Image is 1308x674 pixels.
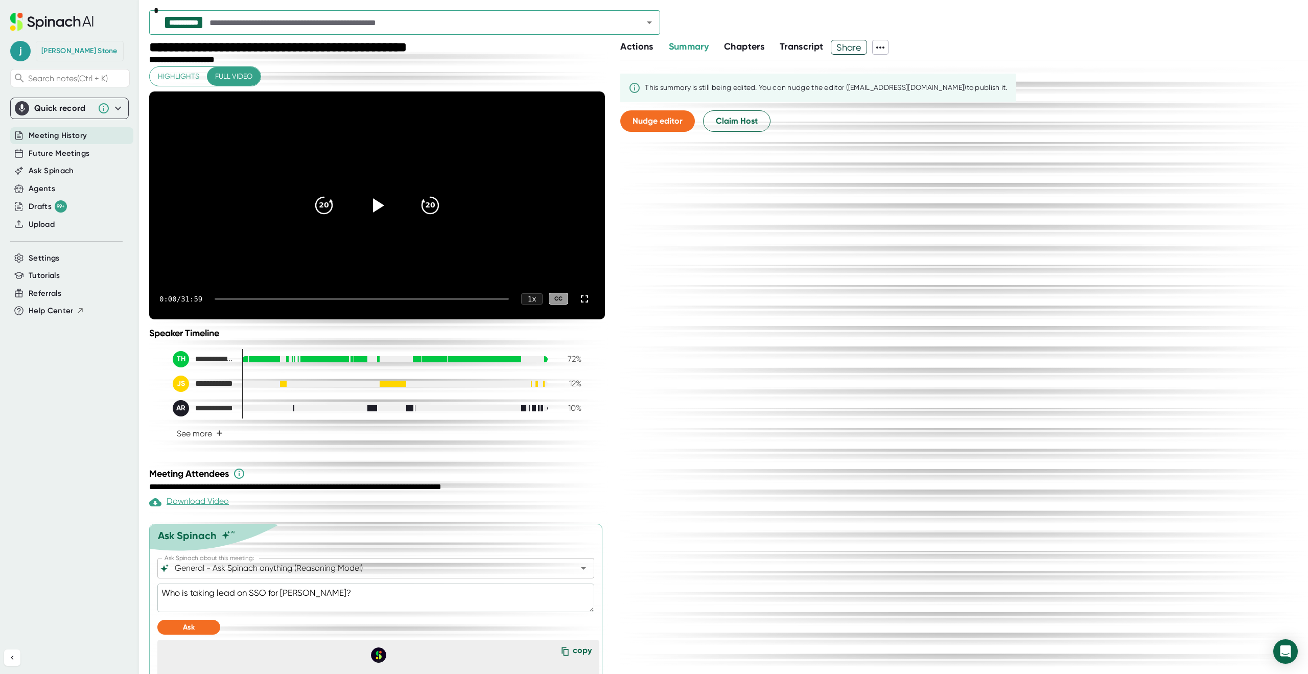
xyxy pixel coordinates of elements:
button: Share [831,40,867,55]
div: JS [173,376,189,392]
span: Search notes (Ctrl + K) [28,74,127,83]
button: Claim Host [703,110,770,132]
div: Andy Rayburn [173,400,234,416]
button: Open [642,15,657,30]
button: Drafts 99+ [29,200,67,213]
div: 0:00 / 31:59 [159,295,202,303]
span: Share [831,38,867,56]
button: Actions [620,40,653,54]
div: 12 % [556,379,581,388]
div: Download Video [149,496,229,508]
div: 72 % [556,354,581,364]
button: Meeting History [29,130,87,142]
div: Jeremy Stone [41,47,118,56]
div: TH [173,351,189,367]
button: Nudge editor [620,110,695,132]
button: Transcript [780,40,824,54]
div: Meeting Attendees [149,468,608,480]
div: Jeremy Stone [173,376,234,392]
span: Claim Host [716,115,758,127]
div: 10 % [556,403,581,413]
div: Taylor Hanson [173,351,234,367]
div: Open Intercom Messenger [1273,639,1298,664]
span: Chapters [724,41,764,52]
button: Upload [29,219,55,230]
button: Full video [207,67,261,86]
span: Help Center [29,305,74,317]
button: Ask [157,620,220,635]
button: Settings [29,252,60,264]
button: Summary [669,40,709,54]
button: Help Center [29,305,84,317]
div: Speaker Timeline [149,328,605,339]
button: Agents [29,183,55,195]
span: Actions [620,41,653,52]
div: Quick record [34,103,92,113]
div: Drafts [29,200,67,213]
div: Ask Spinach [158,529,217,542]
div: copy [573,645,592,659]
span: Transcript [780,41,824,52]
span: Nudge editor [633,116,683,126]
span: Highlights [158,70,199,83]
div: 1 x [521,293,543,305]
button: Tutorials [29,270,60,282]
button: Collapse sidebar [4,649,20,666]
span: Full video [215,70,252,83]
div: 99+ [55,200,67,213]
button: Future Meetings [29,148,89,159]
span: Ask [183,623,195,632]
div: Quick record [15,98,124,119]
button: Referrals [29,288,61,299]
button: Highlights [150,67,207,86]
input: What can we do to help? [173,561,561,575]
button: Ask Spinach [29,165,74,177]
button: Open [576,561,591,575]
button: Chapters [724,40,764,54]
span: + [216,429,223,437]
div: AR [173,400,189,416]
span: Summary [669,41,709,52]
div: CC [549,293,568,305]
div: This summary is still being edited. You can nudge the editor ([EMAIL_ADDRESS][DOMAIN_NAME]) to pu... [645,83,1008,92]
span: j [10,41,31,61]
button: See more+ [173,425,227,443]
textarea: Who is taking lead on SSO for [PERSON_NAME]? [157,584,594,612]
